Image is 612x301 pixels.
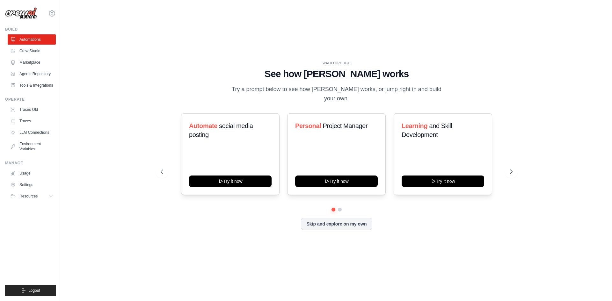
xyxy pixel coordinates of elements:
a: Traces [8,116,56,126]
div: WALKTHROUGH [161,61,513,66]
a: LLM Connections [8,127,56,138]
a: Tools & Integrations [8,80,56,90]
p: Try a prompt below to see how [PERSON_NAME] works, or jump right in and build your own. [229,85,444,104]
span: Personal [295,122,321,129]
div: Manage [5,161,56,166]
a: Marketplace [8,57,56,68]
a: Agents Repository [8,69,56,79]
a: Automations [8,34,56,45]
span: Resources [19,194,38,199]
a: Environment Variables [8,139,56,154]
a: Crew Studio [8,46,56,56]
button: Skip and explore on my own [301,218,372,230]
span: Project Manager [323,122,368,129]
span: and Skill Development [402,122,452,138]
button: Try it now [189,176,272,187]
div: Operate [5,97,56,102]
a: Usage [8,168,56,178]
span: Logout [28,288,40,293]
span: Automate [189,122,217,129]
button: Logout [5,285,56,296]
span: Learning [402,122,427,129]
span: social media posting [189,122,253,138]
button: Try it now [402,176,484,187]
a: Settings [8,180,56,190]
button: Resources [8,191,56,201]
div: Build [5,27,56,32]
a: Traces Old [8,104,56,115]
button: Try it now [295,176,378,187]
img: Logo [5,7,37,20]
h1: See how [PERSON_NAME] works [161,68,513,80]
